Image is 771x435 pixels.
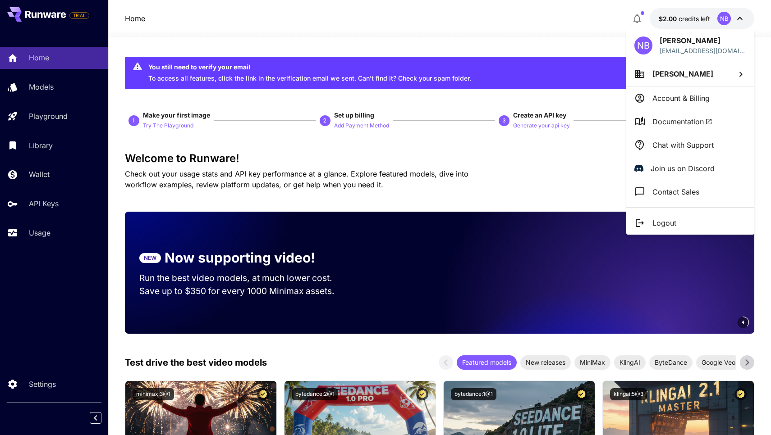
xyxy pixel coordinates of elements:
[652,217,676,228] p: Logout
[634,36,652,54] div: NB
[652,93,710,104] p: Account & Billing
[660,46,746,55] div: nick@idea.com.au
[652,69,713,78] span: [PERSON_NAME]
[652,186,699,197] p: Contact Sales
[660,46,746,55] p: [EMAIL_ADDRESS][DOMAIN_NAME]
[660,35,746,46] p: [PERSON_NAME]
[626,62,754,86] button: [PERSON_NAME]
[652,140,714,150] p: Chat with Support
[652,116,712,127] span: Documentation
[651,163,715,174] p: Join us on Discord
